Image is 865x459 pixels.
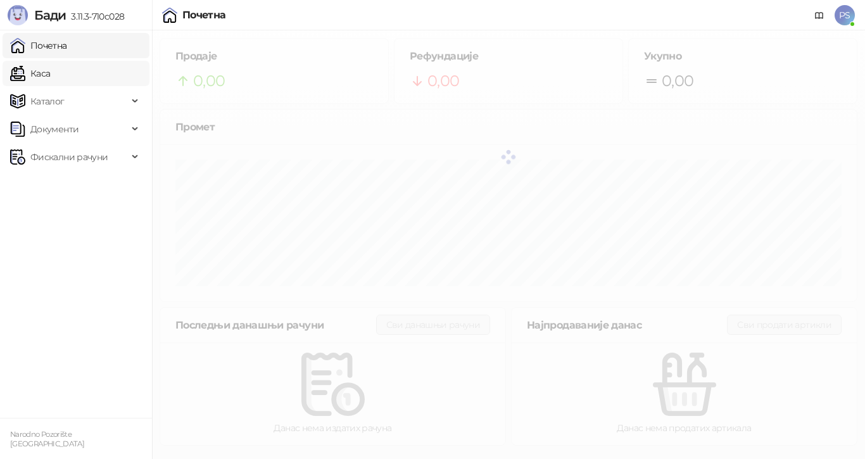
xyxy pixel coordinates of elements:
[30,89,65,114] span: Каталог
[10,430,84,448] small: Narodno Pozorište [GEOGRAPHIC_DATA]
[10,33,67,58] a: Почетна
[66,11,124,22] span: 3.11.3-710c028
[809,5,830,25] a: Документација
[10,61,50,86] a: Каса
[182,10,226,20] div: Почетна
[30,116,79,142] span: Документи
[30,144,108,170] span: Фискални рачуни
[34,8,66,23] span: Бади
[8,5,28,25] img: Logo
[835,5,855,25] span: PS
